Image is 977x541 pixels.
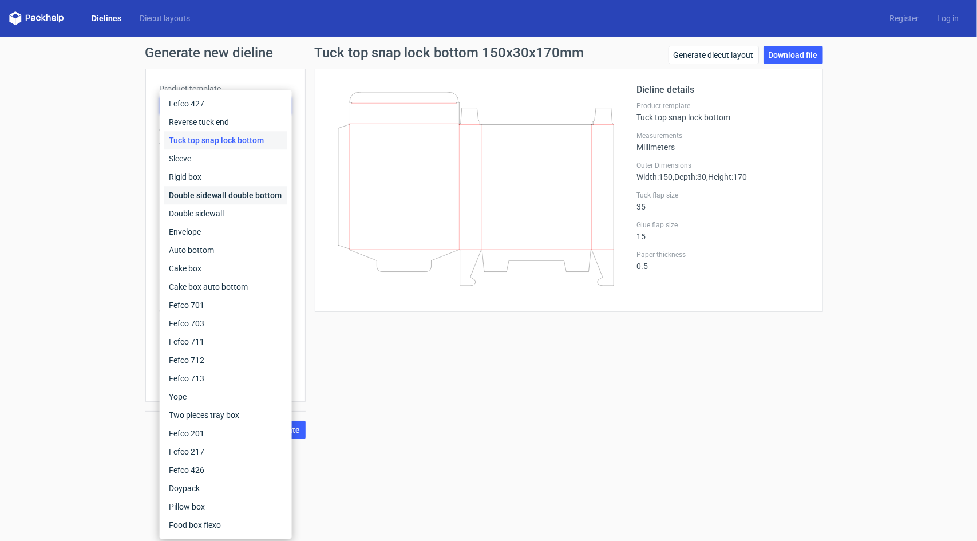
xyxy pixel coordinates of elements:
[160,83,291,94] label: Product template
[164,113,287,131] div: Reverse tuck end
[164,516,287,534] div: Food box flexo
[164,278,287,296] div: Cake box auto bottom
[637,131,809,140] label: Measurements
[164,406,287,424] div: Two pieces tray box
[164,461,287,479] div: Fefco 426
[164,314,287,333] div: Fefco 703
[928,13,968,24] a: Log in
[637,101,809,110] label: Product template
[145,46,832,60] h1: Generate new dieline
[164,369,287,388] div: Fefco 713
[707,172,747,181] span: , Height : 170
[637,191,809,200] label: Tuck flap size
[669,46,759,64] a: Generate diecut layout
[880,13,928,24] a: Register
[637,131,809,152] div: Millimeters
[164,388,287,406] div: Yope
[164,168,287,186] div: Rigid box
[164,497,287,516] div: Pillow box
[315,46,584,60] h1: Tuck top snap lock bottom 150x30x170mm
[164,424,287,443] div: Fefco 201
[164,241,287,259] div: Auto bottom
[637,101,809,122] div: Tuck top snap lock bottom
[637,161,809,170] label: Outer Dimensions
[164,296,287,314] div: Fefco 701
[637,83,809,97] h2: Dieline details
[164,186,287,204] div: Double sidewall double bottom
[164,351,287,369] div: Fefco 712
[764,46,823,64] a: Download file
[673,172,707,181] span: , Depth : 30
[637,220,809,230] label: Glue flap size
[637,172,673,181] span: Width : 150
[637,220,809,241] div: 15
[164,259,287,278] div: Cake box
[164,131,287,149] div: Tuck top snap lock bottom
[164,204,287,223] div: Double sidewall
[164,149,287,168] div: Sleeve
[82,13,130,24] a: Dielines
[637,191,809,211] div: 35
[637,250,809,271] div: 0.5
[164,333,287,351] div: Fefco 711
[164,479,287,497] div: Doypack
[164,223,287,241] div: Envelope
[164,94,287,113] div: Fefco 427
[637,250,809,259] label: Paper thickness
[130,13,199,24] a: Diecut layouts
[164,443,287,461] div: Fefco 217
